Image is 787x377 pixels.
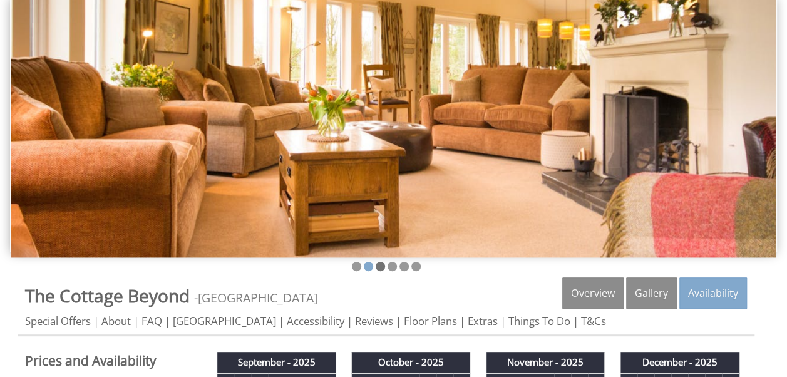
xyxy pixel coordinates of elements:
a: Availability [679,277,747,309]
a: [GEOGRAPHIC_DATA] [198,289,317,306]
a: Extras [468,314,498,328]
a: Gallery [626,277,677,309]
a: Reviews [355,314,393,328]
a: Overview [562,277,624,309]
th: November - 2025 [486,352,605,373]
a: T&Cs [581,314,606,328]
th: September - 2025 [217,352,336,373]
a: Accessibility [287,314,344,328]
span: The Cottage Beyond [25,284,190,307]
a: Things To Do [508,314,570,328]
a: Prices and Availability [25,352,194,369]
span: - [194,289,317,306]
a: FAQ [141,314,162,328]
th: December - 2025 [620,352,739,373]
a: The Cottage Beyond [25,284,194,307]
th: October - 2025 [351,352,470,373]
a: About [101,314,131,328]
a: [GEOGRAPHIC_DATA] [173,314,276,328]
a: Special Offers [25,314,91,328]
a: Floor Plans [404,314,457,328]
